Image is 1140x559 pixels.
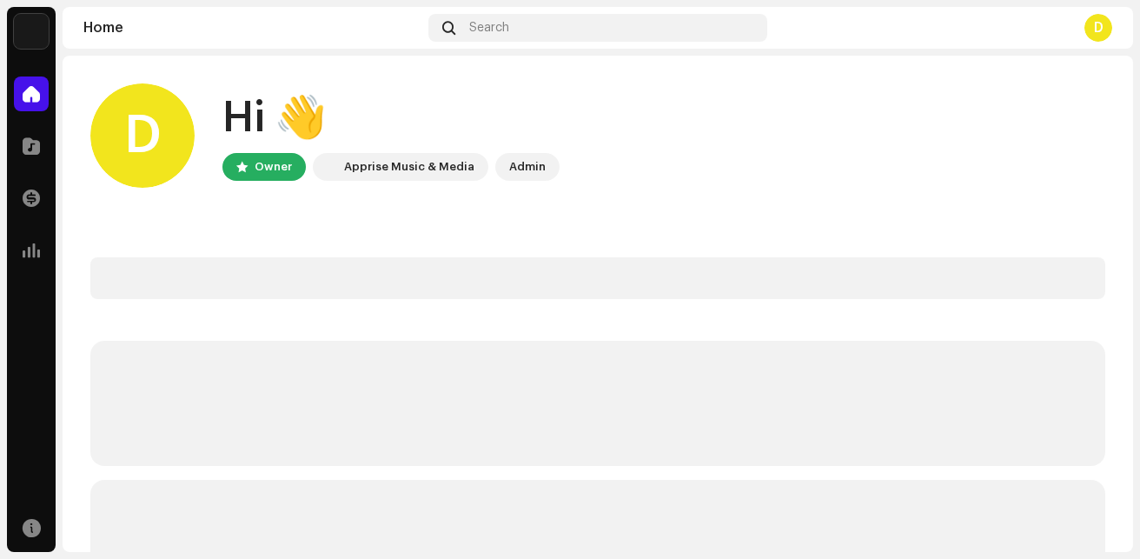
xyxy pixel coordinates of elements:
[90,83,195,188] div: D
[1084,14,1112,42] div: D
[14,14,49,49] img: 1c16f3de-5afb-4452-805d-3f3454e20b1b
[509,156,546,177] div: Admin
[83,21,421,35] div: Home
[344,156,474,177] div: Apprise Music & Media
[469,21,509,35] span: Search
[222,90,560,146] div: Hi 👋
[255,156,292,177] div: Owner
[316,156,337,177] img: 1c16f3de-5afb-4452-805d-3f3454e20b1b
